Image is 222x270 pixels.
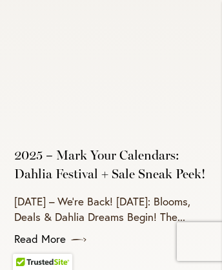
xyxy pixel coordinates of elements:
a: Read More [14,231,208,247]
a: 2025 – Mark Your Calendars: Dahlia Festival + Sale Sneak Peek! [14,146,208,183]
p: [DATE] – We’re Back! [DATE]: Blooms, Deals & Dahlia Dreams Begin! The... [14,194,208,225]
